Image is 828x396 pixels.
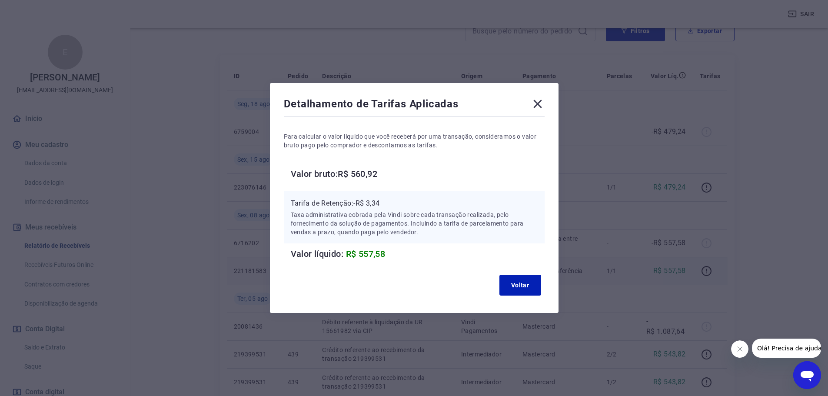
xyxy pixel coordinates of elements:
p: Para calcular o valor líquido que você receberá por uma transação, consideramos o valor bruto pag... [284,132,545,150]
iframe: Mensagem da empresa [752,339,821,358]
p: Tarifa de Retenção: -R$ 3,34 [291,198,538,209]
button: Voltar [499,275,541,296]
h6: Valor bruto: R$ 560,92 [291,167,545,181]
div: Detalhamento de Tarifas Aplicadas [284,97,545,114]
iframe: Botão para abrir a janela de mensagens [793,361,821,389]
iframe: Fechar mensagem [731,340,748,358]
span: Olá! Precisa de ajuda? [5,6,73,13]
p: Taxa administrativa cobrada pela Vindi sobre cada transação realizada, pelo fornecimento da soluç... [291,210,538,236]
span: R$ 557,58 [346,249,386,259]
h6: Valor líquido: [291,247,545,261]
